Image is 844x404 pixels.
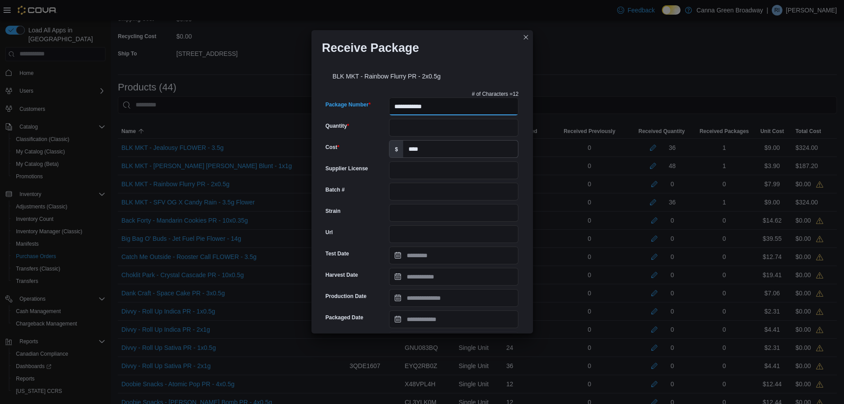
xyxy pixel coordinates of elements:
[326,122,349,129] label: Quantity
[326,250,349,257] label: Test Date
[326,165,368,172] label: Supplier License
[326,271,358,278] label: Harvest Date
[326,314,363,321] label: Packaged Date
[472,90,519,98] p: # of Characters = 12
[389,268,518,286] input: Press the down key to open a popover containing a calendar.
[389,141,403,157] label: $
[322,62,522,87] div: BLK MKT - Rainbow Flurry PR - 2x0.5g
[322,41,419,55] h1: Receive Package
[326,293,367,300] label: Production Date
[326,208,341,215] label: Strain
[389,247,518,264] input: Press the down key to open a popover containing a calendar.
[521,32,531,43] button: Closes this modal window
[389,310,518,328] input: Press the down key to open a popover containing a calendar.
[326,144,339,151] label: Cost
[326,229,333,236] label: Url
[389,289,518,307] input: Press the down key to open a popover containing a calendar.
[326,101,371,108] label: Package Number
[326,186,345,193] label: Batch #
